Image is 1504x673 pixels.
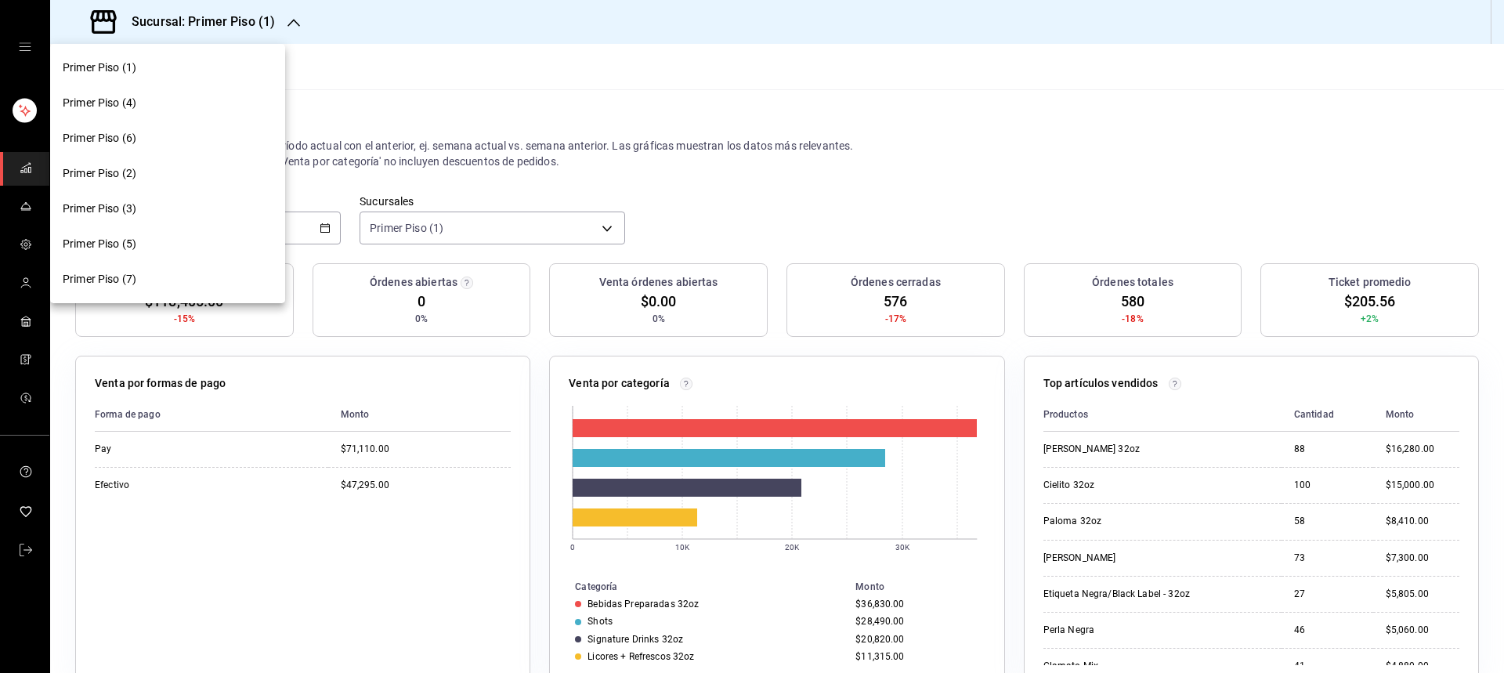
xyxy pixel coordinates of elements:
div: Primer Piso (5) [50,226,285,262]
div: Primer Piso (7) [50,262,285,297]
span: Primer Piso (5) [63,236,136,252]
div: Primer Piso (6) [50,121,285,156]
div: Primer Piso (3) [50,191,285,226]
div: Primer Piso (4) [50,85,285,121]
div: Primer Piso (1) [50,50,285,85]
span: Primer Piso (4) [63,95,136,111]
span: Primer Piso (7) [63,271,136,288]
span: Primer Piso (3) [63,201,136,217]
span: Primer Piso (1) [63,60,136,76]
span: Primer Piso (6) [63,130,136,147]
span: Primer Piso (2) [63,165,136,182]
div: Primer Piso (2) [50,156,285,191]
